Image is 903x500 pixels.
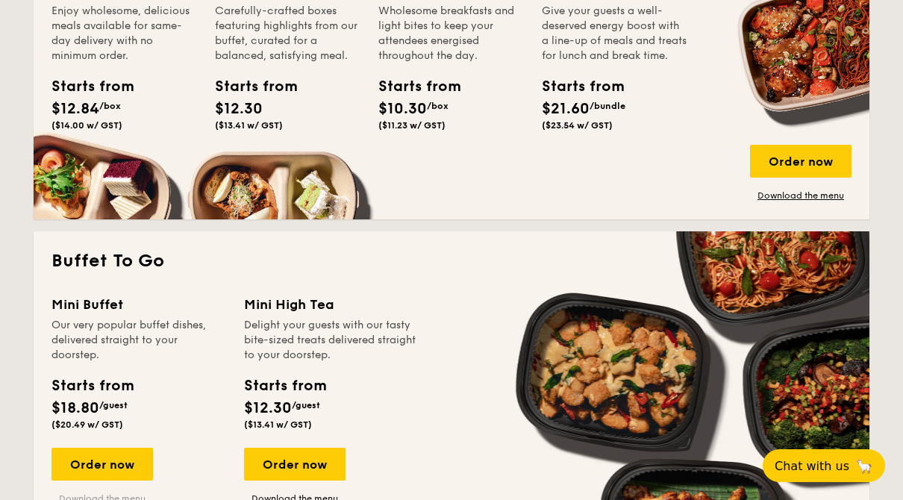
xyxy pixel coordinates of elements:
[244,419,312,430] span: ($13.41 w/ GST)
[542,4,687,63] div: Give your guests a well-deserved energy boost with a line-up of meals and treats for lunch and br...
[244,399,292,417] span: $12.30
[378,4,524,63] div: Wholesome breakfasts and light bites to keep your attendees energised throughout the day.
[51,318,226,363] div: Our very popular buffet dishes, delivered straight to your doorstep.
[51,75,119,98] div: Starts from
[51,448,153,481] div: Order now
[215,120,283,131] span: ($13.41 w/ GST)
[215,75,282,98] div: Starts from
[51,4,197,63] div: Enjoy wholesome, delicious meals available for same-day delivery with no minimum order.
[244,375,325,397] div: Starts from
[99,400,128,410] span: /guest
[378,75,446,98] div: Starts from
[51,399,99,417] span: $18.80
[542,120,613,131] span: ($23.54 w/ GST)
[51,419,123,430] span: ($20.49 w/ GST)
[51,100,99,118] span: $12.84
[244,318,419,363] div: Delight your guests with our tasty bite-sized treats delivered straight to your doorstep.
[855,457,873,475] span: 🦙
[215,4,360,63] div: Carefully-crafted boxes featuring highlights from our buffet, curated for a balanced, satisfying ...
[51,294,226,315] div: Mini Buffet
[763,449,885,482] button: Chat with us🦙
[427,101,449,111] span: /box
[378,120,446,131] span: ($11.23 w/ GST)
[244,448,346,481] div: Order now
[51,375,133,397] div: Starts from
[542,75,609,98] div: Starts from
[215,100,263,118] span: $12.30
[750,190,852,201] a: Download the menu
[244,294,419,315] div: Mini High Tea
[51,249,852,273] h2: Buffet To Go
[750,145,852,178] div: Order now
[378,100,427,118] span: $10.30
[51,120,122,131] span: ($14.00 w/ GST)
[292,400,320,410] span: /guest
[542,100,590,118] span: $21.60
[775,459,849,473] span: Chat with us
[590,101,625,111] span: /bundle
[99,101,121,111] span: /box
